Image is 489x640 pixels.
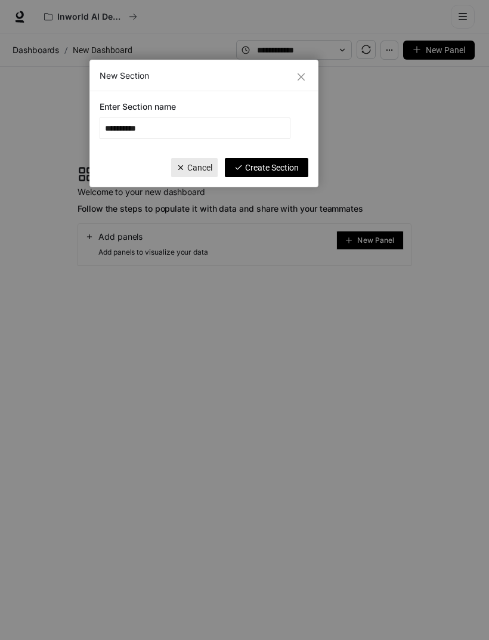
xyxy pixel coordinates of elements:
[171,158,218,177] button: Cancel
[345,237,352,244] span: plus
[225,158,308,177] button: Create Section
[245,161,299,174] span: Create Section
[85,246,208,258] span: Add panels to visualize your data
[336,231,404,250] button: New Panel
[78,202,363,216] span: Follow the steps to populate it with data and share with your teammates
[98,231,143,243] span: Add panels
[100,101,308,113] span: Enter Section name
[10,43,62,57] button: Dashboards
[64,44,68,57] span: /
[357,237,394,243] span: New Panel
[413,45,421,54] span: plus
[295,70,308,84] button: Close
[187,161,212,174] span: Cancel
[78,185,363,199] span: Welcome to your new dashboard
[57,12,124,22] p: Inworld AI Demos
[100,70,308,82] div: New Section
[361,45,371,54] span: sync
[296,72,306,82] span: close
[13,43,59,57] span: Dashboards
[39,5,143,29] button: All workspaces
[403,41,475,60] button: New Panel
[70,39,135,61] article: New Dashboard
[451,5,475,29] button: open drawer
[426,44,465,57] span: New Panel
